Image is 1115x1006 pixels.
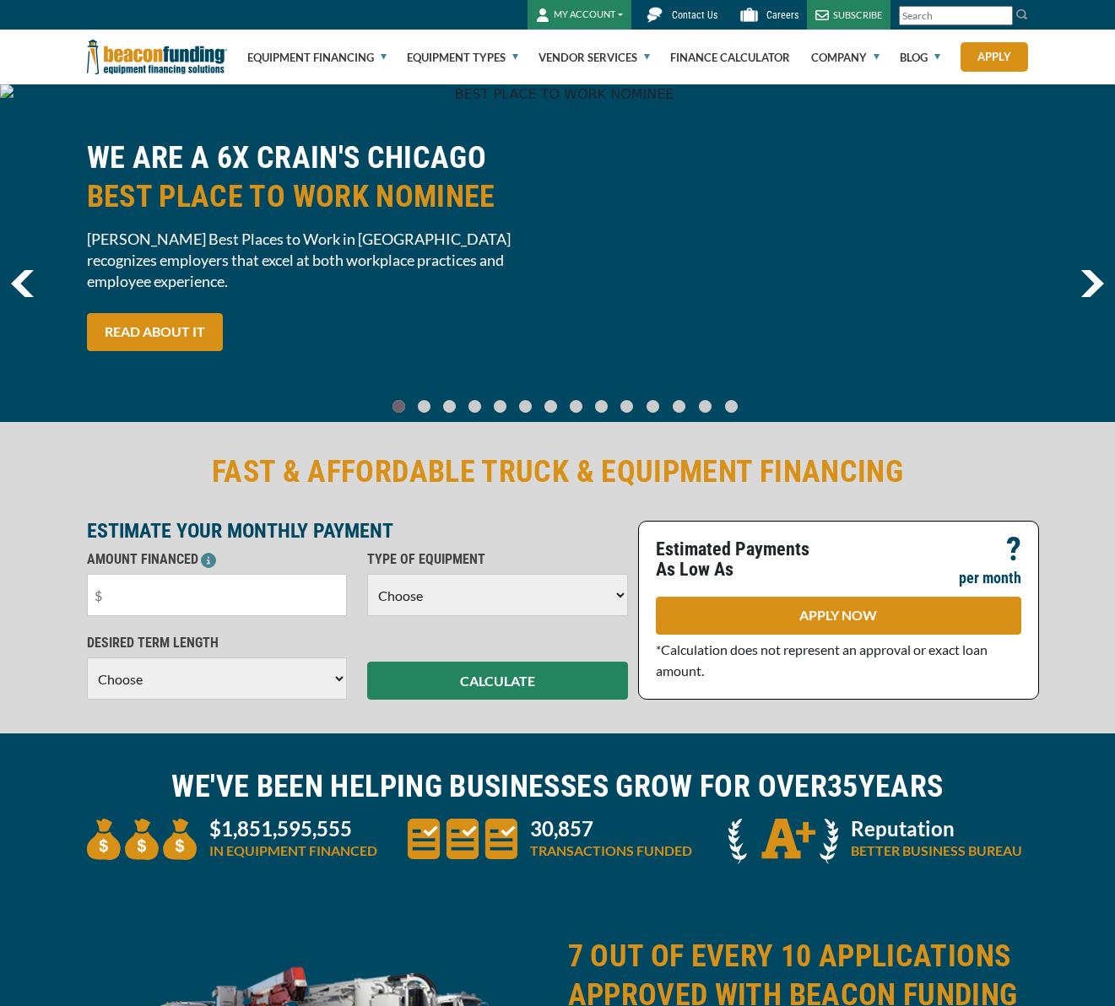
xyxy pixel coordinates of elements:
span: 35 [827,769,858,804]
span: Careers [766,9,798,21]
img: Left Navigator [11,270,34,297]
img: three money bags to convey large amount of equipment financed [87,819,197,860]
span: *Calculation does not represent an approval or exact loan amount. [656,641,988,679]
a: next [1080,270,1104,297]
p: IN EQUIPMENT FINANCED [209,841,377,861]
a: Go To Slide 3 [465,399,485,414]
p: DESIRED TERM LENGTH [87,633,348,653]
img: Search [1015,8,1029,21]
img: A + icon [728,819,838,864]
p: 30,857 [530,819,692,839]
p: TYPE OF EQUIPMENT [367,549,628,570]
a: Equipment Financing [247,30,387,84]
p: per month [959,568,1021,588]
a: Company [811,30,880,84]
p: TRANSACTIONS FUNDED [530,841,692,861]
a: Finance Calculator [670,30,790,84]
a: Go To Slide 1 [414,399,435,414]
h2: FAST & AFFORDABLE TRUCK & EQUIPMENT FINANCING [87,452,1029,491]
p: Reputation [851,819,1022,839]
a: Go To Slide 12 [695,399,716,414]
a: Go To Slide 11 [668,399,690,414]
a: Go To Slide 10 [642,399,663,414]
a: Go To Slide 6 [541,399,561,414]
input: $ [87,574,348,616]
a: Apply [961,42,1028,72]
a: Go To Slide 9 [617,399,637,414]
input: Search [899,6,1013,25]
p: Estimated Payments As Low As [656,539,829,580]
img: three document icons to convery large amount of transactions funded [408,819,517,859]
a: previous [11,270,34,297]
p: AMOUNT FINANCED [87,549,348,570]
p: $1,851,595,555 [209,819,377,839]
a: Clear search text [995,9,1009,23]
a: READ ABOUT IT [87,313,223,351]
h2: WE ARE A 6X CRAIN'S CHICAGO [87,138,548,216]
a: Go To Slide 8 [592,399,612,414]
span: BEST PLACE TO WORK NOMINEE [87,177,548,216]
a: Blog [900,30,940,84]
p: BETTER BUSINESS BUREAU [851,841,1022,861]
a: Go To Slide 4 [490,399,511,414]
img: Beacon Funding Corporation logo [87,30,227,84]
a: Go To Slide 5 [516,399,536,414]
a: Vendor Services [539,30,650,84]
a: Go To Slide 2 [440,399,460,414]
span: Contact Us [672,9,717,21]
a: APPLY NOW [656,597,1021,635]
p: ? [1006,539,1021,560]
span: [PERSON_NAME] Best Places to Work in [GEOGRAPHIC_DATA] recognizes employers that excel at both wo... [87,229,548,292]
a: Equipment Types [407,30,518,84]
img: Right Navigator [1080,270,1104,297]
a: Go To Slide 7 [566,399,587,414]
p: ESTIMATE YOUR MONTHLY PAYMENT [87,521,628,541]
a: Go To Slide 0 [389,399,409,414]
a: Go To Slide 13 [721,399,742,414]
h2: WE'VE BEEN HELPING BUSINESSES GROW FOR OVER YEARS [87,767,1029,806]
button: CALCULATE [367,662,628,700]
